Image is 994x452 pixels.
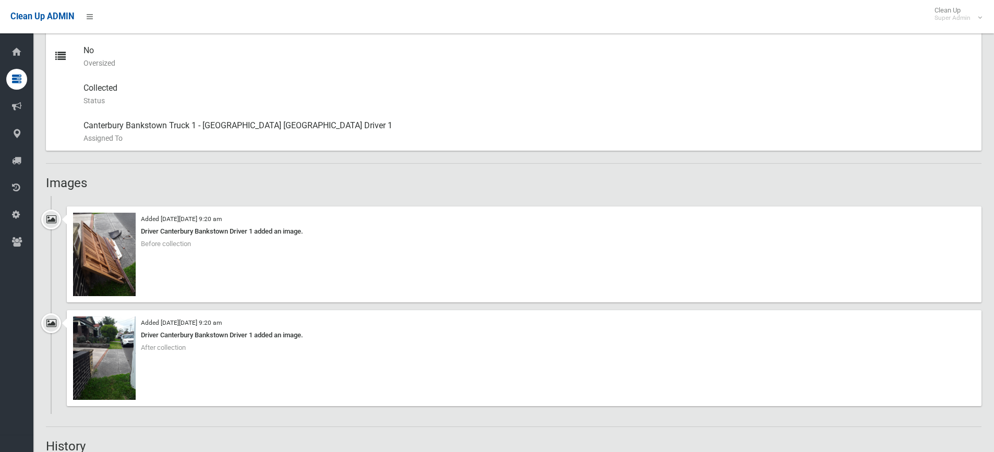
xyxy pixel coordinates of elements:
span: After collection [141,344,186,351]
small: Status [83,94,973,107]
img: 2025-01-2409.20.21269956871399495628.jpg [73,316,136,400]
span: Clean Up ADMIN [10,11,74,21]
img: 2025-01-2409.19.366189151554926093540.jpg [73,213,136,296]
div: Collected [83,76,973,113]
span: Clean Up [929,6,981,22]
small: Oversized [83,57,973,69]
div: No [83,38,973,76]
span: Before collection [141,240,191,248]
small: Added [DATE][DATE] 9:20 am [141,319,222,326]
small: Added [DATE][DATE] 9:20 am [141,215,222,223]
small: Super Admin [935,14,971,22]
div: Driver Canterbury Bankstown Driver 1 added an image. [73,225,975,238]
div: Driver Canterbury Bankstown Driver 1 added an image. [73,329,975,341]
small: Assigned To [83,132,973,144]
div: Canterbury Bankstown Truck 1 - [GEOGRAPHIC_DATA] [GEOGRAPHIC_DATA] Driver 1 [83,113,973,151]
h2: Images [46,176,981,190]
